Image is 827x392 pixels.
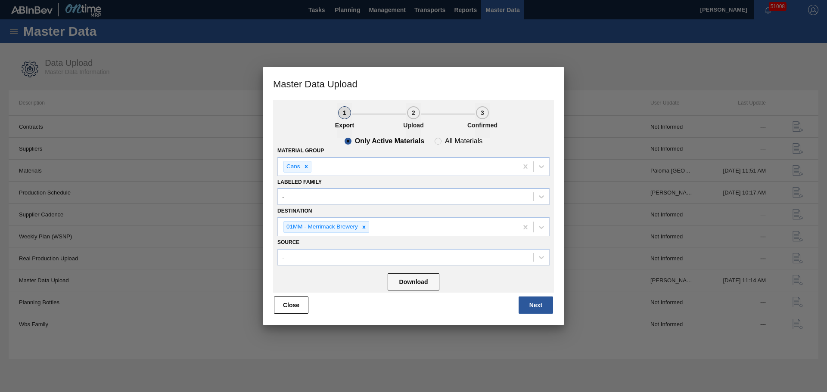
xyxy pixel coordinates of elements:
button: 2Upload [406,103,421,138]
clb-radio-button: All Materials [435,138,482,145]
div: 1 [338,106,351,119]
div: 3 [476,106,489,119]
button: Next [519,296,553,314]
div: Cans [284,161,302,172]
div: - [282,253,284,261]
label: Destination [277,208,312,214]
label: Labeled Family [277,179,322,185]
p: Confirmed [461,122,504,129]
div: 01MM - Merrimack Brewery [284,222,359,232]
label: Material Group [277,148,324,154]
div: - [282,193,284,201]
button: 3Confirmed [475,103,490,138]
p: Upload [392,122,435,129]
button: Download [388,273,439,290]
h3: Master Data Upload [263,67,564,100]
button: Close [274,296,308,314]
clb-radio-button: Only Active Materials [345,138,424,145]
button: 1Export [337,103,352,138]
div: 2 [407,106,420,119]
p: Export [323,122,366,129]
label: Source [277,239,299,245]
